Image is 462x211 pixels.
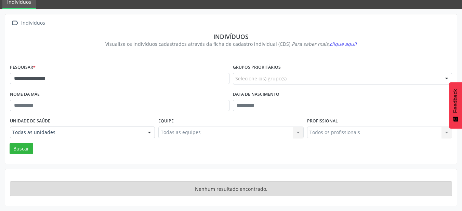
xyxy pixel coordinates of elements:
[10,18,46,28] a:  Indivíduos
[15,40,447,48] div: Visualize os indivíduos cadastrados através da ficha de cadastro individual (CDS).
[235,75,287,82] span: Selecione o(s) grupo(s)
[10,116,50,127] label: Unidade de saúde
[307,116,338,127] label: Profissional
[158,116,174,127] label: Equipe
[233,89,279,100] label: Data de nascimento
[292,41,357,47] i: Para saber mais,
[10,89,40,100] label: Nome da mãe
[330,41,357,47] span: clique aqui!
[10,18,20,28] i: 
[10,143,33,155] button: Buscar
[10,181,452,196] div: Nenhum resultado encontrado.
[20,18,46,28] div: Indivíduos
[233,62,281,73] label: Grupos prioritários
[12,129,141,136] span: Todas as unidades
[15,33,447,40] div: Indivíduos
[10,62,36,73] label: Pesquisar
[452,89,459,113] span: Feedback
[449,82,462,129] button: Feedback - Mostrar pesquisa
